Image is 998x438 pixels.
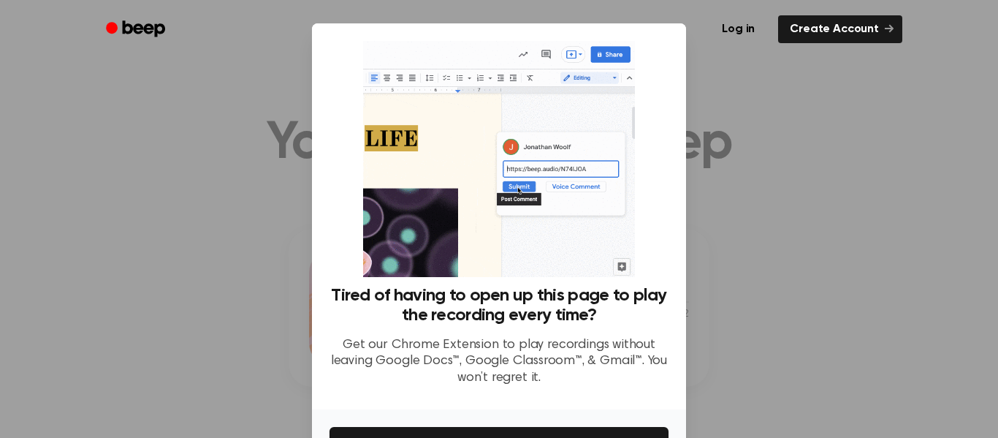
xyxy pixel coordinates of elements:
img: Beep extension in action [363,41,634,277]
a: Create Account [778,15,902,43]
a: Log in [707,12,769,46]
p: Get our Chrome Extension to play recordings without leaving Google Docs™, Google Classroom™, & Gm... [330,337,668,387]
a: Beep [96,15,178,44]
h3: Tired of having to open up this page to play the recording every time? [330,286,668,325]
